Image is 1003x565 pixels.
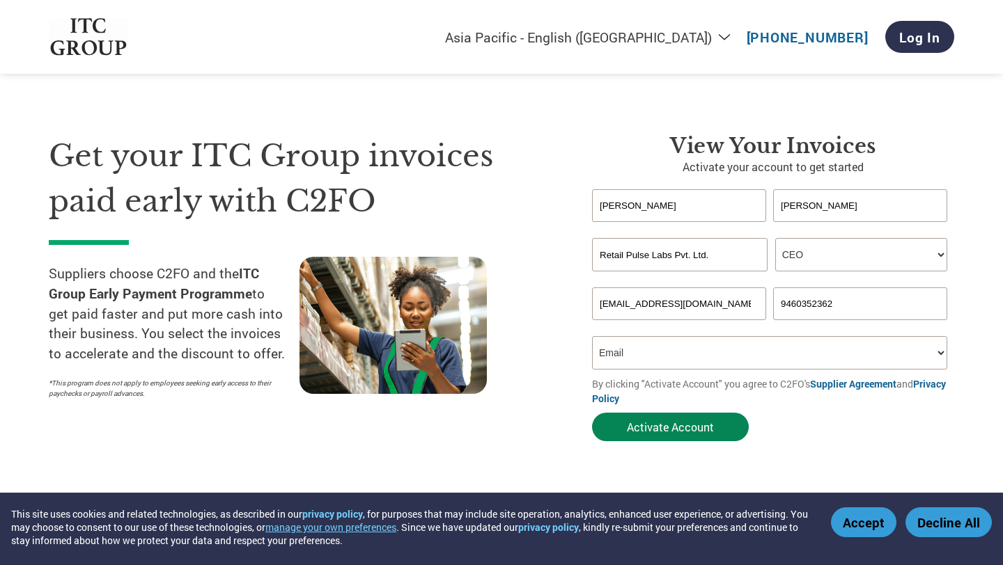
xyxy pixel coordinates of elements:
div: Invalid first name or first name is too long [592,223,766,232]
strong: ITC Group Early Payment Programme [49,264,259,302]
h3: View your invoices [592,134,954,159]
div: Inavlid Phone Number [773,321,947,331]
p: Suppliers choose C2FO and the to get paid faster and put more cash into their business. You selec... [49,264,300,364]
button: Decline All [905,507,992,537]
input: Invalid Email format [592,287,766,320]
a: privacy policy [518,520,579,534]
a: Supplier Agreement [810,377,896,390]
h1: Get your ITC Group invoices paid early with C2FO [49,134,550,223]
div: Invalid last name or last name is too long [773,223,947,232]
a: Privacy Policy [592,377,946,405]
p: *This program does not apply to employees seeking early access to their paychecks or payroll adva... [49,378,286,399]
button: Accept [831,507,896,537]
div: Invalid company name or company name is too long [592,273,947,282]
p: By clicking "Activate Account" you agree to C2FO's and [592,376,954,406]
button: Activate Account [592,413,749,441]
a: Log In [885,21,954,53]
input: Last Name* [773,189,947,222]
p: Activate your account to get started [592,159,954,175]
button: manage your own preferences [265,520,396,534]
img: supply chain worker [300,257,487,394]
div: This site uses cookies and related technologies, as described in our , for purposes that may incl... [11,507,811,547]
select: Title/Role [775,238,947,271]
a: [PHONE_NUMBER] [747,29,869,46]
input: Phone* [773,287,947,320]
input: Your company name* [592,238,768,271]
img: ITC Group [49,18,128,56]
div: Inavlid Email Address [592,321,766,331]
a: privacy policy [302,507,363,520]
input: First Name* [592,189,766,222]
